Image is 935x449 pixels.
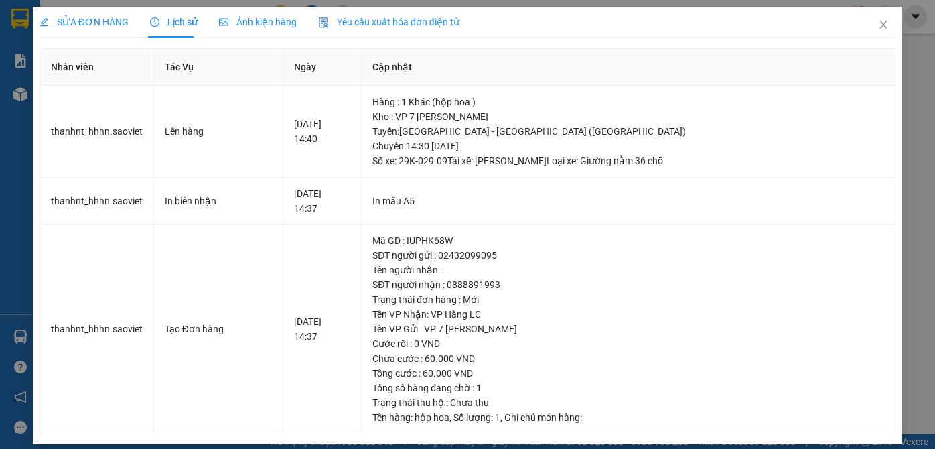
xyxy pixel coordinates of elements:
span: Yêu cầu xuất hóa đơn điện tử [318,17,459,27]
span: hộp hoa [415,412,449,423]
span: SỬA ĐƠN HÀNG [40,17,129,27]
div: Tổng cước : 60.000 VND [372,366,884,381]
div: Tên VP Nhận: VP Hàng LC [372,307,884,322]
div: Lên hàng [165,124,272,139]
span: Ảnh kiện hàng [219,17,297,27]
div: Tổng số hàng đang chờ : 1 [372,381,884,395]
div: Kho : VP 7 [PERSON_NAME] [372,109,884,124]
div: [DATE] 14:37 [294,186,351,216]
span: Lịch sử [150,17,198,27]
div: Tên người nhận : [372,263,884,277]
div: [DATE] 14:40 [294,117,351,146]
div: Tuyến : [GEOGRAPHIC_DATA] - [GEOGRAPHIC_DATA] ([GEOGRAPHIC_DATA]) Chuyến: 14:30 [DATE] Số xe: 29K... [372,124,884,168]
div: Hàng : 1 Khác (hộp hoa ) [372,94,884,109]
button: Close [865,7,902,44]
div: Trạng thái đơn hàng : Mới [372,292,884,307]
span: edit [40,17,49,27]
div: SĐT người gửi : 02432099095 [372,248,884,263]
th: Tác Vụ [154,49,283,86]
th: Ngày [283,49,362,86]
div: In biên nhận [165,194,272,208]
td: thanhnt_hhhn.saoviet [40,224,154,434]
div: Trạng thái thu hộ : Chưa thu [372,395,884,410]
td: thanhnt_hhhn.saoviet [40,86,154,178]
span: picture [219,17,228,27]
div: SĐT người nhận : 0888891993 [372,277,884,292]
div: Mã GD : IUPHK68W [372,233,884,248]
div: Cước rồi : 0 VND [372,336,884,351]
th: Cập nhật [362,49,895,86]
div: In mẫu A5 [372,194,884,208]
div: [DATE] 14:37 [294,314,351,344]
th: Nhân viên [40,49,154,86]
div: Tên VP Gửi : VP 7 [PERSON_NAME] [372,322,884,336]
span: close [878,19,889,30]
td: thanhnt_hhhn.saoviet [40,178,154,225]
div: Chưa cước : 60.000 VND [372,351,884,366]
div: Tạo Đơn hàng [165,322,272,336]
span: clock-circle [150,17,159,27]
span: 1 [495,412,500,423]
div: Tên hàng: , Số lượng: , Ghi chú món hàng: [372,410,884,425]
img: icon [318,17,329,28]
